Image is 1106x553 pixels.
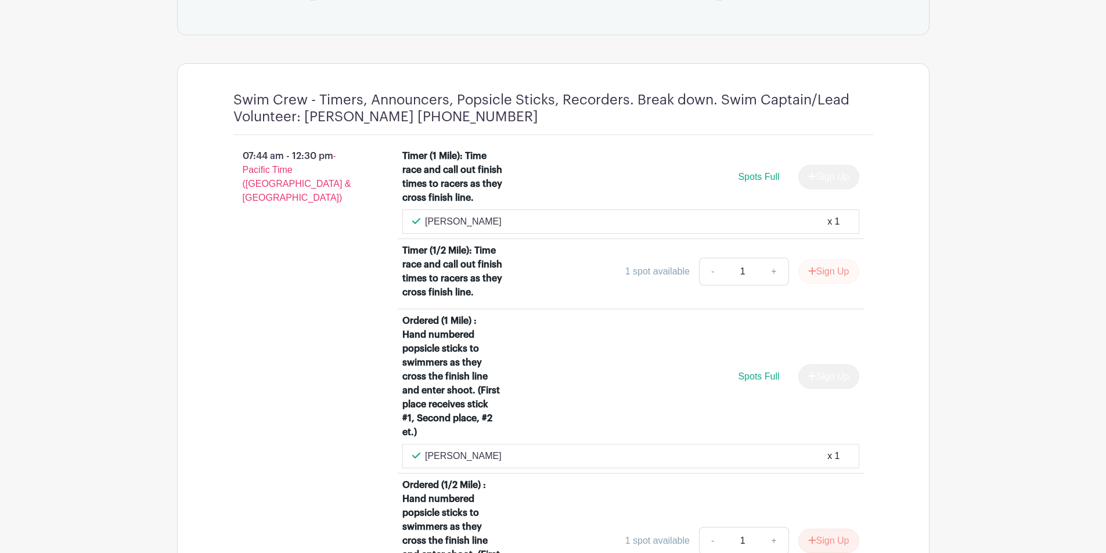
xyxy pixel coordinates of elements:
p: 07:44 am - 12:30 pm [215,144,384,209]
div: x 1 [827,449,840,463]
div: Timer (1/2 Mile): Time race and call out finish times to racers as they cross finish line. [402,244,503,299]
button: Sign Up [798,259,859,284]
p: [PERSON_NAME] [425,215,502,229]
div: Timer (1 Mile): Time race and call out finish times to racers as they cross finish line. [402,149,503,205]
h4: Swim Crew - Timers, Announcers, Popsicle Sticks, Recorders. Break down. Swim Captain/Lead Volunte... [233,92,873,125]
a: + [759,258,788,285]
div: 1 spot available [625,534,690,548]
a: - [699,258,726,285]
button: Sign Up [798,529,859,553]
div: 1 spot available [625,265,690,279]
span: Spots Full [738,371,779,381]
div: x 1 [827,215,840,229]
p: [PERSON_NAME] [425,449,502,463]
div: Ordered (1 Mile) : Hand numbered popsicle sticks to swimmers as they cross the finish line and en... [402,314,503,439]
span: Spots Full [738,172,779,182]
